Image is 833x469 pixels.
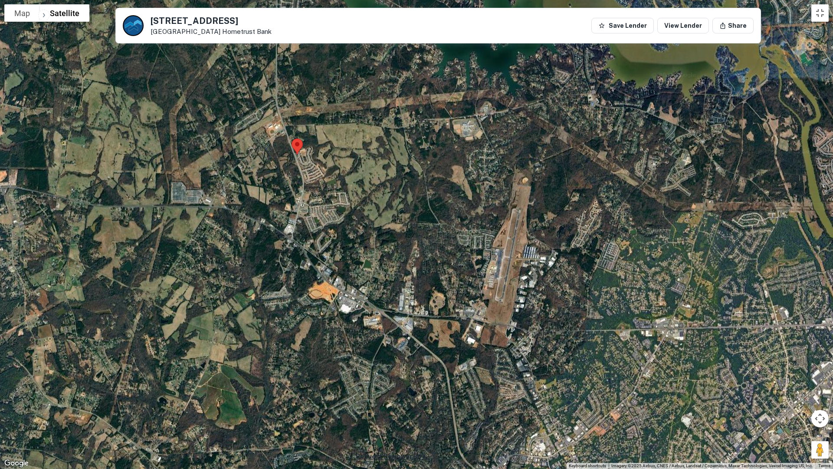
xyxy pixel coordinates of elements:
a: View Lender [657,18,709,33]
button: Share [712,18,754,33]
a: Hometrust Bank [222,28,272,35]
button: Request Borrower Info [356,451,426,462]
p: [GEOGRAPHIC_DATA] [151,28,272,36]
button: Save Lender [591,18,654,33]
h5: [STREET_ADDRESS] [151,17,272,25]
iframe: Chat Widget [790,372,833,413]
